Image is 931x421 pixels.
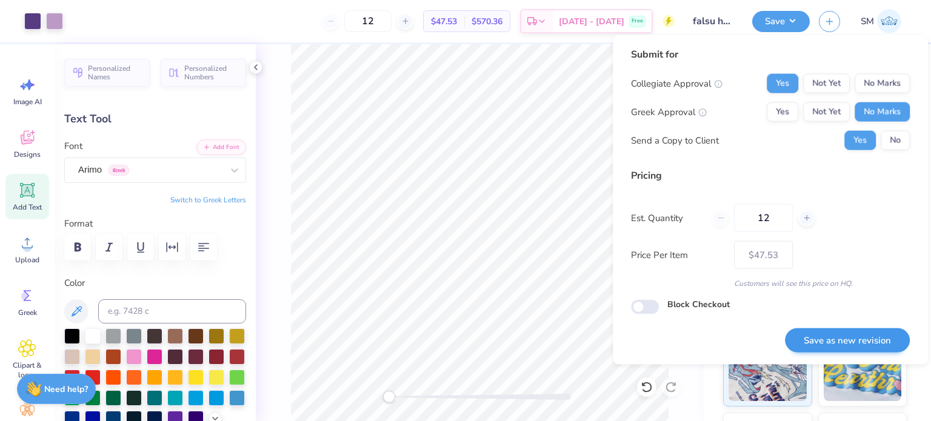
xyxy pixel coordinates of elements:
div: Customers will see this price on HQ. [631,278,910,289]
div: Submit for [631,47,910,62]
span: $47.53 [431,15,457,28]
img: Shruthi Mohan [877,9,901,33]
label: Block Checkout [667,298,730,311]
span: Personalized Names [88,64,142,81]
span: Personalized Numbers [184,64,239,81]
label: Font [64,139,82,153]
input: – – [344,10,392,32]
span: Upload [15,255,39,265]
button: Not Yet [803,102,850,122]
strong: Need help? [44,383,88,395]
span: SM [861,15,874,28]
span: Free [632,17,643,25]
label: Price Per Item [631,248,725,262]
span: Clipart & logos [7,360,47,380]
span: Add Text [13,202,42,212]
button: Yes [844,131,876,150]
div: Accessibility label [383,391,395,403]
button: No Marks [855,102,910,122]
button: Save as new revision [785,328,910,353]
input: Untitled Design [684,9,743,33]
button: Not Yet [803,74,850,93]
span: $570.36 [472,15,502,28]
button: Yes [767,102,798,122]
button: Switch to Greek Letters [170,195,246,205]
label: Est. Quantity [631,211,703,225]
input: e.g. 7428 c [98,299,246,323]
label: Color [64,276,246,290]
span: [DATE] - [DATE] [559,15,624,28]
img: Standard [729,340,807,401]
input: – – [734,204,793,232]
button: Personalized Numbers [161,59,246,87]
button: Add Font [196,139,246,155]
div: Send a Copy to Client [631,133,719,147]
span: Image AI [13,97,42,107]
div: Collegiate Approval [631,76,722,90]
div: Pricing [631,168,910,183]
button: No Marks [855,74,910,93]
span: Greek [18,308,37,317]
button: Save [752,11,810,32]
img: Puff Ink [824,340,902,401]
label: Format [64,217,246,231]
div: Text Tool [64,111,246,127]
div: Greek Approval [631,105,707,119]
button: Yes [767,74,798,93]
button: No [881,131,910,150]
span: Designs [14,150,41,159]
button: Personalized Names [64,59,150,87]
a: SM [855,9,907,33]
